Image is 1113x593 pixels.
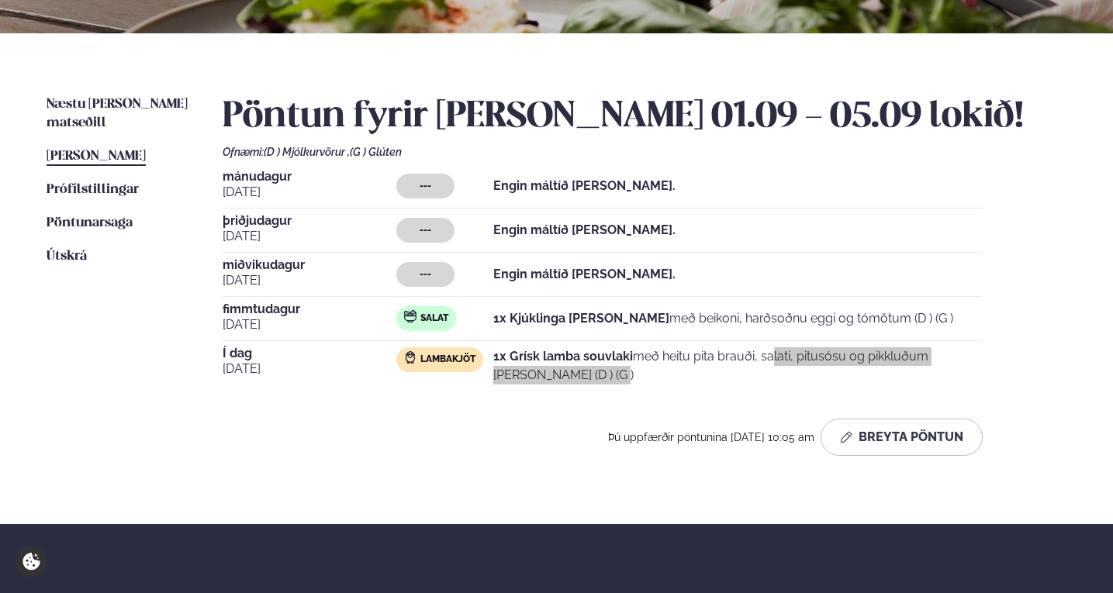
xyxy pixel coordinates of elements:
strong: Engin máltíð [PERSON_NAME]. [493,222,676,237]
span: Útskrá [47,250,87,263]
span: Næstu [PERSON_NAME] matseðill [47,98,188,129]
span: --- [420,268,431,281]
span: Í dag [223,347,396,360]
a: Prófílstillingar [47,181,139,199]
span: --- [420,224,431,236]
span: (D ) Mjólkurvörur , [264,146,350,158]
span: [DATE] [223,360,396,378]
img: Lamb.svg [404,351,417,364]
span: Þú uppfærðir pöntunina [DATE] 10:05 am [608,431,814,443]
span: miðvikudagur [223,259,396,271]
strong: Engin máltíð [PERSON_NAME]. [493,267,676,281]
span: þriðjudagur [223,215,396,227]
div: Ofnæmi: [223,146,1067,158]
span: Salat [420,312,448,325]
button: Breyta Pöntun [821,419,983,456]
a: Útskrá [47,247,87,266]
span: Pöntunarsaga [47,216,133,229]
span: (G ) Glúten [350,146,402,158]
span: [DATE] [223,183,396,202]
h2: Pöntun fyrir [PERSON_NAME] 01.09 - 05.09 lokið! [223,95,1067,139]
span: fimmtudagur [223,303,396,315]
span: Prófílstillingar [47,183,139,196]
strong: 1x Kjúklinga [PERSON_NAME] [493,311,669,326]
span: [DATE] [223,227,396,246]
a: Pöntunarsaga [47,214,133,233]
span: mánudagur [223,171,396,183]
a: Cookie settings [16,546,47,577]
p: með heitu pita brauði, salati, pitusósu og pikkluðum [PERSON_NAME] (D ) (G ) [493,347,983,384]
a: [PERSON_NAME] [47,147,146,166]
strong: 1x Grísk lamba souvlaki [493,349,633,364]
span: [PERSON_NAME] [47,150,146,163]
p: með beikoni, harðsoðnu eggi og tómötum (D ) (G ) [493,309,953,328]
span: Lambakjöt [420,353,475,366]
strong: Engin máltíð [PERSON_NAME]. [493,178,676,193]
span: [DATE] [223,271,396,290]
span: [DATE] [223,315,396,334]
span: --- [420,180,431,192]
img: salad.svg [404,310,417,322]
a: Næstu [PERSON_NAME] matseðill [47,95,192,133]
